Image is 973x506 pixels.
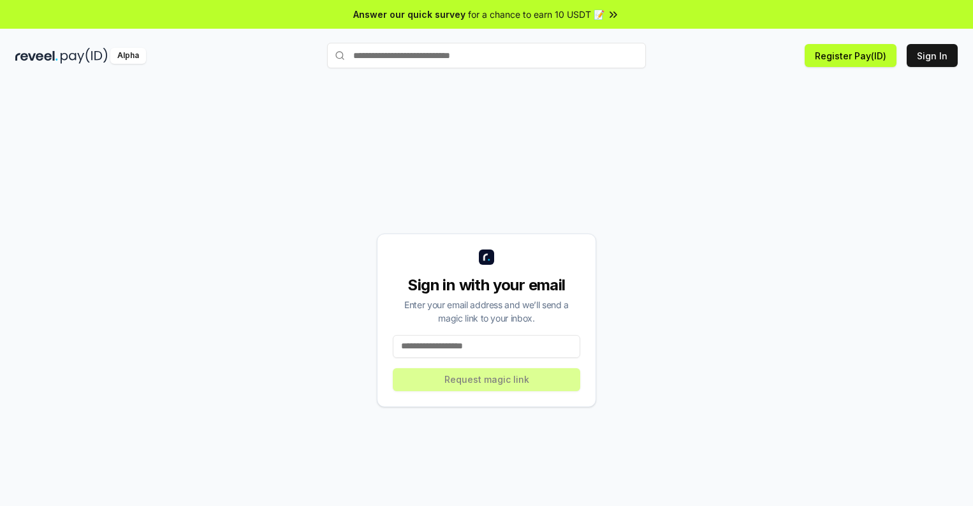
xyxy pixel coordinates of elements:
img: logo_small [479,249,494,265]
button: Register Pay(ID) [805,44,896,67]
img: reveel_dark [15,48,58,64]
div: Enter your email address and we’ll send a magic link to your inbox. [393,298,580,325]
img: pay_id [61,48,108,64]
div: Alpha [110,48,146,64]
span: for a chance to earn 10 USDT 📝 [468,8,604,21]
span: Answer our quick survey [353,8,465,21]
div: Sign in with your email [393,275,580,295]
button: Sign In [907,44,958,67]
